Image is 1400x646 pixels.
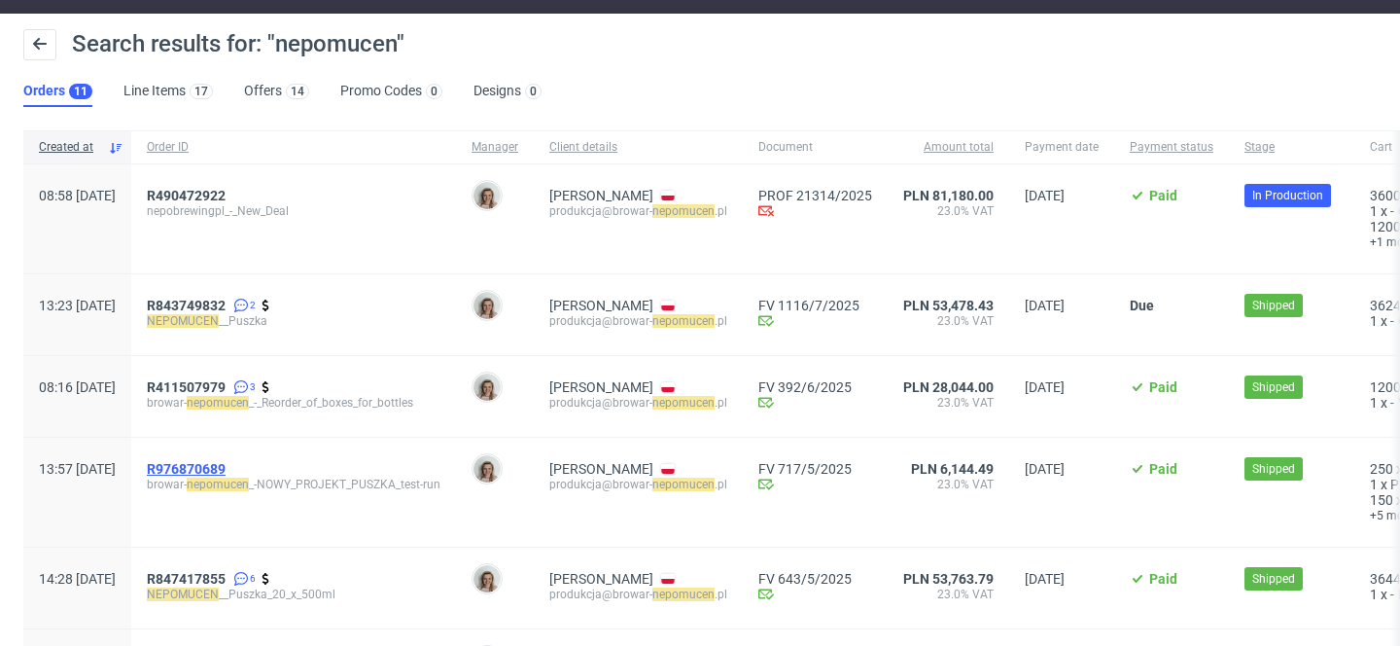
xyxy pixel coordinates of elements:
span: 13:57 [DATE] [39,461,116,477]
span: 1 [1370,313,1378,329]
a: [PERSON_NAME] [549,298,653,313]
a: Orders11 [23,76,92,107]
a: 3 [229,379,256,395]
img: Monika Poźniak [473,374,501,401]
a: PROF 21314/2025 [758,188,872,203]
div: 0 [431,85,437,98]
div: produkcja@browar- .pl [549,313,727,329]
div: produkcja@browar- .pl [549,477,727,492]
span: 08:16 [DATE] [39,379,116,395]
span: [DATE] [1025,188,1065,203]
span: 23.0% VAT [903,587,994,602]
span: Order ID [147,139,440,156]
span: 14:28 [DATE] [39,571,116,587]
div: 11 [74,85,87,98]
span: 3 [250,379,256,395]
a: [PERSON_NAME] [549,188,653,203]
span: Manager [472,139,518,156]
span: 23.0% VAT [903,395,994,411]
span: Shipped [1252,460,1295,478]
span: 150 [1370,492,1393,508]
a: [PERSON_NAME] [549,379,653,395]
span: Paid [1149,188,1177,203]
mark: nepomucen [652,588,715,601]
span: 250 [1370,461,1393,477]
span: PLN 53,478.43 [903,298,994,313]
a: R411507979 [147,379,229,395]
div: produkcja@browar- .pl [549,203,727,219]
a: R843749832 [147,298,229,313]
span: R411507979 [147,379,226,395]
img: Monika Poźniak [473,182,501,209]
a: [PERSON_NAME] [549,461,653,477]
span: PLN 28,044.00 [903,379,994,395]
div: 14 [291,85,304,98]
span: 13:23 [DATE] [39,298,116,313]
a: 6 [229,571,256,587]
mark: nepomucen [652,204,715,218]
span: Amount total [903,139,994,156]
a: 2 [229,298,256,313]
a: Promo Codes0 [340,76,442,107]
span: Created at [39,139,100,156]
span: R976870689 [147,461,226,477]
span: In Production [1252,187,1323,204]
a: FV 643/5/2025 [758,571,872,587]
mark: NEPOMUCEN [147,588,219,601]
span: Document [758,139,872,156]
a: Line Items17 [123,76,213,107]
span: PLN 53,763.79 [903,571,994,587]
img: Monika Poźniak [473,292,501,319]
span: Payment date [1025,139,1099,156]
div: 0 [530,85,537,98]
span: __Puszka_20_x_500ml [147,587,440,602]
span: __Puszka [147,313,440,329]
span: Search results for: "nepomucen" [72,30,404,57]
a: R847417855 [147,571,229,587]
mark: nepomucen [652,314,715,328]
a: R490472922 [147,188,229,203]
span: R847417855 [147,571,226,587]
span: Shipped [1252,297,1295,314]
a: Offers14 [244,76,309,107]
span: 08:58 [DATE] [39,188,116,203]
mark: NEPOMUCEN [147,314,219,328]
span: Stage [1244,139,1339,156]
span: Payment status [1130,139,1213,156]
span: 23.0% VAT [903,203,994,219]
span: [DATE] [1025,298,1065,313]
span: PLN 81,180.00 [903,188,994,203]
mark: nepomucen [652,396,715,410]
mark: nepomucen [187,396,249,410]
span: Paid [1149,571,1177,587]
div: 17 [194,85,208,98]
span: 1 [1370,477,1378,492]
a: FV 717/5/2025 [758,461,872,477]
span: Paid [1149,379,1177,395]
img: Monika Poźniak [473,455,501,483]
span: 1 [1370,203,1378,219]
a: [PERSON_NAME] [549,571,653,587]
div: produkcja@browar- .pl [549,395,727,411]
a: FV 1116/7/2025 [758,298,872,313]
span: 1 [1370,395,1378,411]
span: PLN 6,144.49 [911,461,994,477]
a: Designs0 [473,76,542,107]
span: Shipped [1252,570,1295,588]
mark: nepomucen [187,478,249,491]
span: 6 [250,571,256,587]
span: Shipped [1252,378,1295,396]
span: [DATE] [1025,461,1065,477]
img: Monika Poźniak [473,565,501,592]
span: 23.0% VAT [903,313,994,329]
span: Paid [1149,461,1177,477]
span: [DATE] [1025,571,1065,587]
span: nepobrewingpl_-_New_Deal [147,203,440,219]
span: R490472922 [147,188,226,203]
span: Client details [549,139,727,156]
span: [DATE] [1025,379,1065,395]
span: browar- _-NOWY_PROJEKT_PUSZKA_test-run [147,477,440,492]
mark: nepomucen [652,478,715,491]
span: 2 [250,298,256,313]
span: 1 [1370,587,1378,602]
